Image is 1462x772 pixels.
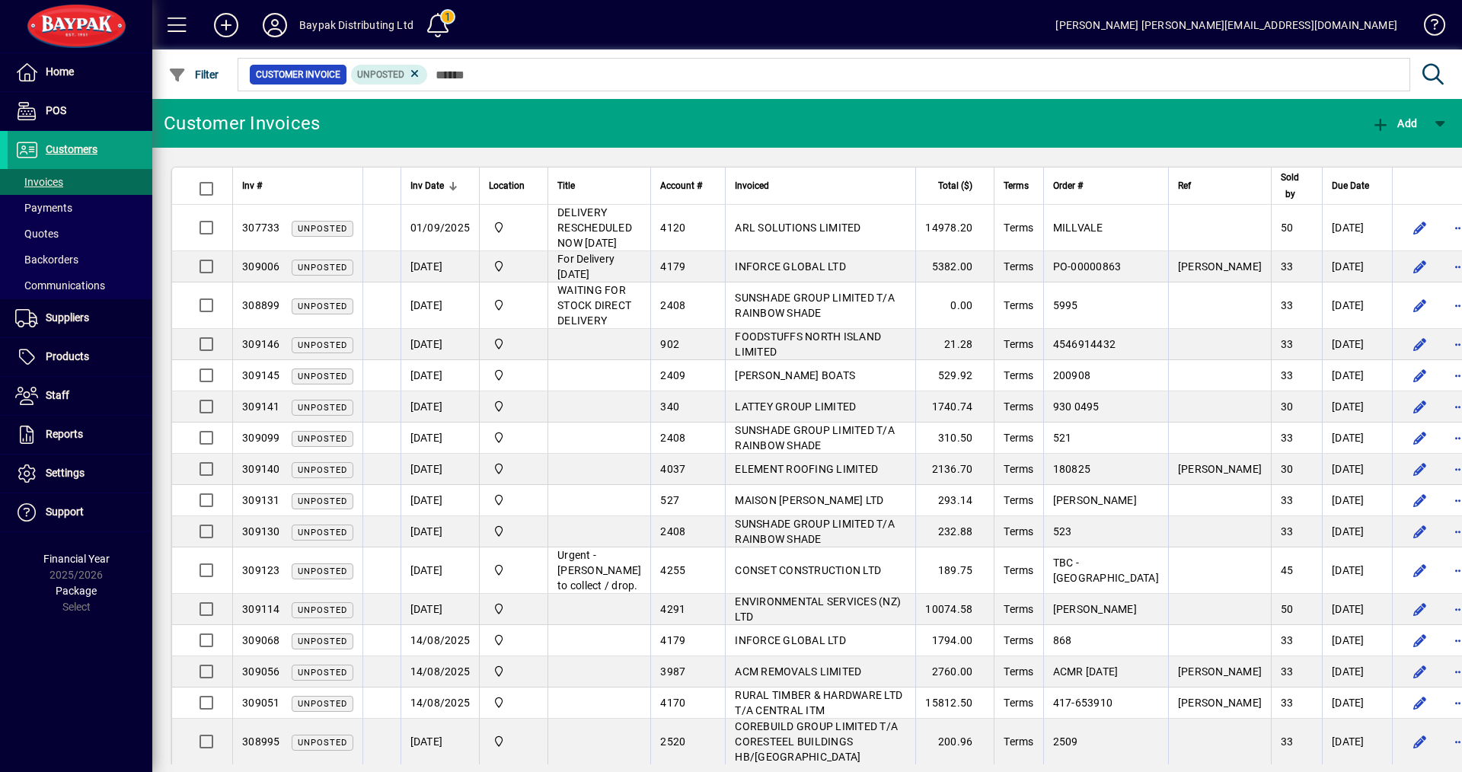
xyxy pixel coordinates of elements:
[489,398,538,415] span: Baypak - Onekawa
[915,251,994,282] td: 5382.00
[46,311,89,324] span: Suppliers
[164,61,223,88] button: Filter
[1281,299,1294,311] span: 33
[1004,697,1033,709] span: Terms
[401,547,480,594] td: [DATE]
[660,463,685,475] span: 4037
[489,297,538,314] span: Baypak - Onekawa
[1322,423,1392,454] td: [DATE]
[915,719,994,765] td: 200.96
[46,428,83,440] span: Reports
[735,424,895,451] span: SUNSHADE GROUP LIMITED T/A RAINBOW SHADE
[489,663,538,680] span: Baypak - Onekawa
[1322,251,1392,282] td: [DATE]
[46,506,84,518] span: Support
[1053,299,1078,311] span: 5995
[401,329,480,360] td: [DATE]
[46,467,85,479] span: Settings
[1004,525,1033,538] span: Terms
[1004,369,1033,381] span: Terms
[401,625,480,656] td: 14/08/2025
[1408,691,1432,715] button: Edit
[660,400,679,413] span: 340
[660,735,685,748] span: 2520
[8,273,152,298] a: Communications
[735,665,861,678] span: ACM REMOVALS LIMITED
[1408,332,1432,356] button: Edit
[298,496,347,506] span: Unposted
[401,454,480,485] td: [DATE]
[660,177,702,194] span: Account #
[557,284,631,327] span: WAITING FOR STOCK DIRECT DELIVERY
[298,224,347,234] span: Unposted
[660,665,685,678] span: 3987
[357,69,404,80] span: Unposted
[915,625,994,656] td: 1794.00
[735,330,881,358] span: FOODSTUFFS NORTH ISLAND LIMITED
[410,177,471,194] div: Inv Date
[1408,457,1432,481] button: Edit
[1004,564,1033,576] span: Terms
[1322,454,1392,485] td: [DATE]
[1053,525,1072,538] span: 523
[401,485,480,516] td: [DATE]
[1281,432,1294,444] span: 33
[1408,254,1432,279] button: Edit
[915,391,994,423] td: 1740.74
[401,391,480,423] td: [DATE]
[1408,488,1432,512] button: Edit
[915,423,994,454] td: 310.50
[202,11,251,39] button: Add
[489,523,538,540] span: Baypak - Onekawa
[660,177,716,194] div: Account #
[1281,494,1294,506] span: 33
[735,595,901,623] span: ENVIRONMENTAL SERVICES (NZ) LTD
[1004,177,1029,194] span: Terms
[401,423,480,454] td: [DATE]
[1178,260,1262,273] span: [PERSON_NAME]
[1281,222,1294,234] span: 50
[1408,659,1432,684] button: Edit
[915,656,994,687] td: 2760.00
[489,492,538,509] span: Baypak - Onekawa
[489,177,538,194] div: Location
[1053,634,1072,646] span: 868
[660,369,685,381] span: 2409
[1281,400,1294,413] span: 30
[660,260,685,273] span: 4179
[660,634,685,646] span: 4179
[1004,494,1033,506] span: Terms
[46,65,74,78] span: Home
[489,367,538,384] span: Baypak - Onekawa
[298,699,347,709] span: Unposted
[1322,625,1392,656] td: [DATE]
[735,400,856,413] span: LATTEY GROUP LIMITED
[915,594,994,625] td: 10074.58
[1004,432,1033,444] span: Terms
[1368,110,1421,137] button: Add
[242,299,280,311] span: 308899
[915,547,994,594] td: 189.75
[1281,665,1294,678] span: 33
[1281,735,1294,748] span: 33
[1004,463,1033,475] span: Terms
[1281,369,1294,381] span: 33
[735,518,895,545] span: SUNSHADE GROUP LIMITED T/A RAINBOW SHADE
[15,228,59,240] span: Quotes
[735,564,881,576] span: CONSET CONSTRUCTION LTD
[1408,363,1432,388] button: Edit
[1408,519,1432,544] button: Edit
[298,668,347,678] span: Unposted
[1053,735,1078,748] span: 2509
[557,253,614,280] span: For Delivery [DATE]
[925,177,986,194] div: Total ($)
[1053,177,1083,194] span: Order #
[489,336,538,353] span: Baypak - Onekawa
[557,206,632,249] span: DELIVERY RESCHEDULED NOW [DATE]
[242,222,280,234] span: 307733
[256,67,340,82] span: Customer Invoice
[242,177,262,194] span: Inv #
[660,432,685,444] span: 2408
[1322,329,1392,360] td: [DATE]
[251,11,299,39] button: Profile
